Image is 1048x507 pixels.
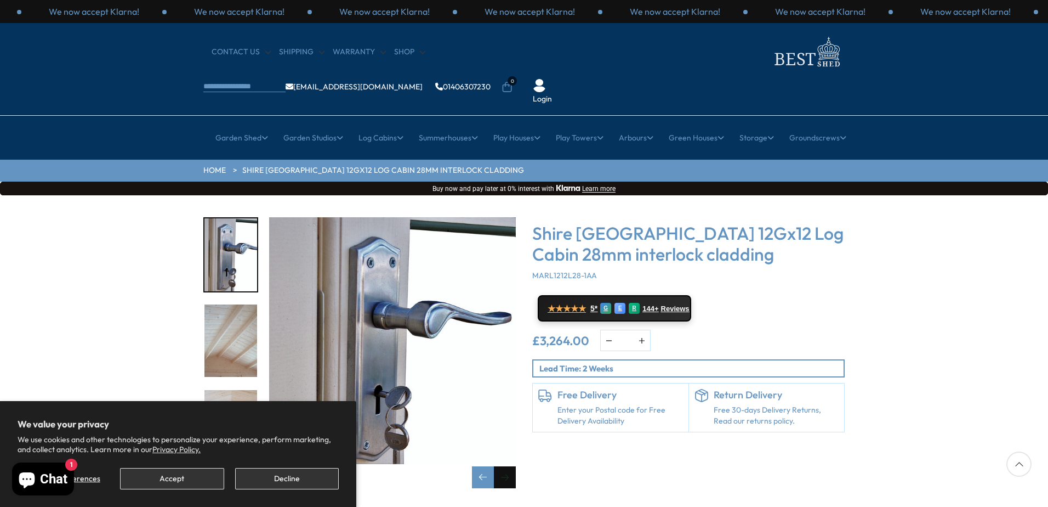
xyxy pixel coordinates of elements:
span: MARL1212L28-1AA [532,271,597,280]
p: We now accept Klarna! [630,5,720,18]
img: MorticeRebateLockHandle_Keys_ca357b0d-4b9d-4069-9159-20157d8b541a_200x200.jpg [204,218,257,291]
a: Shipping [279,47,324,58]
p: We now accept Klarna! [339,5,430,18]
div: 3 / 3 [457,5,602,18]
p: Free 30-days Delivery Returns, Read our returns policy. [714,405,839,426]
a: Storage [739,124,774,151]
img: Shire Marlborough 12Gx12 Log Cabin 28mm interlock cladding - Best Shed [269,217,516,464]
p: We now accept Klarna! [194,5,284,18]
div: 3 / 3 [893,5,1038,18]
div: 2 / 3 [748,5,893,18]
h6: Return Delivery [714,389,839,401]
h6: Free Delivery [557,389,683,401]
a: Green Houses [669,124,724,151]
div: G [600,303,611,314]
a: Enter your Postal code for Free Delivery Availability [557,405,683,426]
a: Play Houses [493,124,540,151]
a: Privacy Policy. [152,444,201,454]
span: 0 [508,76,517,86]
p: We now accept Klarna! [485,5,575,18]
p: Lead Time: 2 Weeks [539,363,844,374]
div: 12 / 18 [203,389,258,464]
div: Previous slide [472,466,494,488]
span: ★★★★★ [548,303,586,314]
div: E [614,303,625,314]
p: We use cookies and other technologies to personalize your experience, perform marketing, and coll... [18,435,339,454]
img: logo [768,34,845,70]
a: Garden Studios [283,124,343,151]
h3: Shire [GEOGRAPHIC_DATA] 12Gx12 Log Cabin 28mm interlock cladding [532,223,845,265]
p: We now accept Klarna! [49,5,139,18]
a: Groundscrews [789,124,846,151]
div: R [629,303,640,314]
a: Log Cabins [358,124,403,151]
a: Warranty [333,47,386,58]
a: Login [533,94,552,105]
button: Accept [120,468,224,489]
div: 3 / 3 [21,5,167,18]
a: [EMAIL_ADDRESS][DOMAIN_NAME] [286,83,423,91]
a: Play Towers [556,124,603,151]
div: 1 / 3 [167,5,312,18]
a: CONTACT US [212,47,271,58]
a: Summerhouses [419,124,478,151]
a: Shire [GEOGRAPHIC_DATA] 12Gx12 Log Cabin 28mm interlock cladding [242,165,524,176]
img: Tongue_GrooveFloor_64627c33-d8d3-443f-bd52-b090ea87f7f5_200x200.jpg [204,390,257,463]
p: We now accept Klarna! [775,5,865,18]
div: 10 / 18 [203,217,258,292]
a: Arbours [619,124,653,151]
inbox-online-store-chat: Shopify online store chat [9,463,77,498]
button: Decline [235,468,339,489]
a: Garden Shed [215,124,268,151]
div: 2 / 3 [312,5,457,18]
ins: £3,264.00 [532,335,589,347]
a: 0 [502,82,512,93]
a: ★★★★★ 5* G E R 144+ Reviews [538,295,691,322]
div: 11 / 18 [203,303,258,379]
a: HOME [203,165,226,176]
p: We now accept Klarna! [920,5,1011,18]
a: 01406307230 [435,83,491,91]
div: Next slide [494,466,516,488]
a: Shop [394,47,425,58]
img: RoofSupportswithTongue_Groove_3420f872-5110-4ee0-88ea-99a682a27fab_200x200.jpg [204,305,257,378]
span: 144+ [642,305,658,313]
div: 1 / 3 [602,5,748,18]
span: Reviews [661,305,690,313]
div: 10 / 18 [269,217,516,488]
h2: We value your privacy [18,419,339,430]
img: User Icon [533,79,546,92]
